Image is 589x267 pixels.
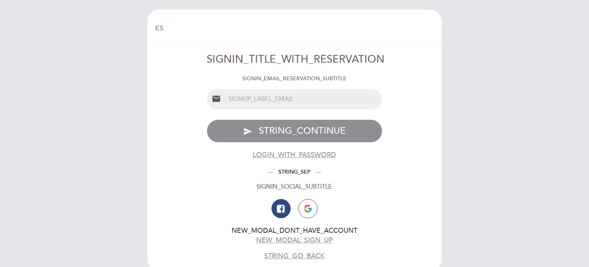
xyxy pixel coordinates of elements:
[207,75,383,83] div: SIGNIN_EMAIL_RESERVATION_SUBTITLE
[264,251,324,261] button: STRING_GO_BACK
[253,150,336,160] button: LOGIN_WITH_PASSWORD
[225,89,382,109] input: SIGNUP_LABEL_EMAIL
[207,52,383,67] div: SIGNIN_TITLE_WITH_RESERVATION
[232,227,357,235] span: NEW_MODAL_DONT_HAVE_ACCOUNT
[243,127,252,136] i: send
[256,235,332,245] button: NEW_MODAL_SIGN_UP
[207,119,383,143] button: send STRING_CONTINUE
[207,182,383,191] div: SIGNIN_SOCIAL_SUBTITLE
[212,94,221,103] i: email
[273,169,316,175] span: STRING_SEP
[259,125,346,136] span: STRING_CONTINUE
[304,205,312,212] img: icon-google.png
